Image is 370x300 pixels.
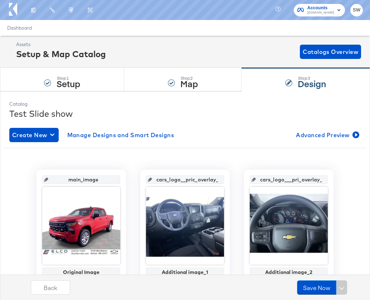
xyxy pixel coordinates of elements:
[7,25,32,31] a: Dashboard
[297,280,336,295] button: Save Now
[12,130,56,140] span: Create New
[57,76,80,81] div: Step: 1
[180,77,198,89] strong: Map
[353,6,360,14] span: SW
[294,4,345,16] button: Accounts[DOMAIN_NAME]
[16,48,106,60] div: Setup & Map Catalog
[293,128,361,142] button: Advanced Preview
[298,76,326,81] div: Step: 3
[303,47,358,57] span: Catalogs Overview
[16,41,106,48] div: Assets
[9,101,361,107] div: Catalog
[9,128,59,142] button: Create New
[298,77,326,89] strong: Design
[31,280,70,295] button: Back
[67,130,174,140] span: Manage Designs and Smart Designs
[350,4,363,16] button: SW
[296,130,358,140] span: Advanced Preview
[307,4,334,12] span: Accounts
[9,107,361,120] div: Test Slide show
[64,128,177,142] button: Manage Designs and Smart Designs
[180,76,198,81] div: Step: 2
[300,45,361,59] button: Catalogs Overview
[307,10,334,16] span: [DOMAIN_NAME]
[57,77,80,89] strong: Setup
